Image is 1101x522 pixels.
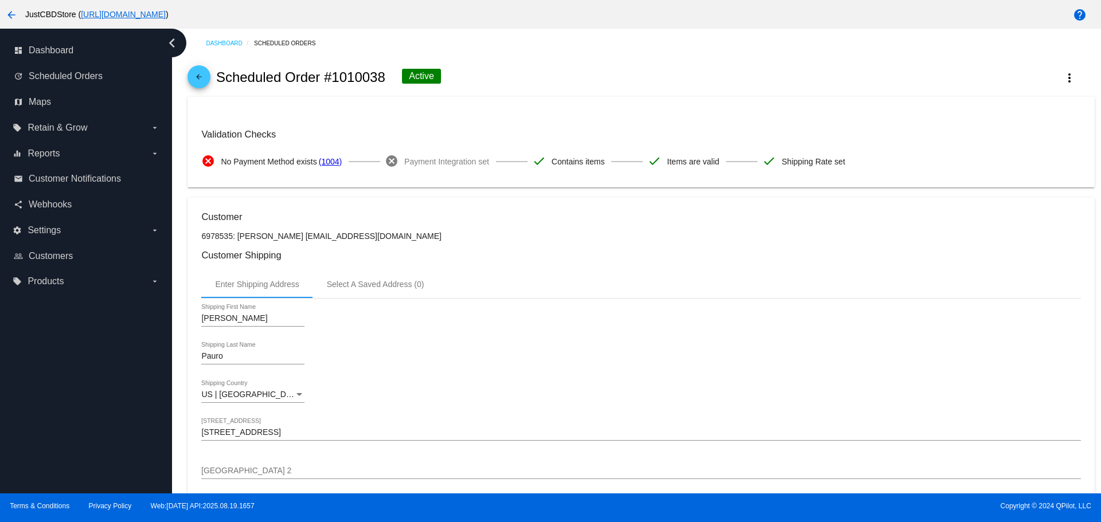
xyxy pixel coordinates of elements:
mat-icon: arrow_back [192,73,206,87]
a: Web:[DATE] API:2025.08.19.1657 [151,502,255,510]
span: Customer Notifications [29,174,121,184]
mat-select: Shipping Country [201,390,304,399]
mat-icon: cancel [201,154,215,168]
span: Maps [29,97,51,107]
h2: Scheduled Order #1010038 [216,69,385,85]
a: map Maps [14,93,159,111]
i: share [14,200,23,209]
i: map [14,97,23,107]
i: equalizer [13,149,22,158]
a: email Customer Notifications [14,170,159,188]
a: Dashboard [206,34,254,52]
span: Reports [28,148,60,159]
a: [URL][DOMAIN_NAME] [81,10,166,19]
span: Customers [29,251,73,261]
span: Contains items [552,150,605,174]
span: JustCBDStore ( ) [25,10,169,19]
mat-icon: check [532,154,546,168]
span: Copyright © 2024 QPilot, LLC [560,502,1091,510]
span: Payment Integration set [404,150,489,174]
i: arrow_drop_down [150,277,159,286]
i: settings [13,226,22,235]
input: Shipping Street 2 [201,466,1080,476]
mat-icon: check [647,154,661,168]
div: Active [402,69,441,84]
span: Retain & Grow [28,123,87,133]
a: Terms & Conditions [10,502,69,510]
a: Scheduled Orders [254,34,326,52]
span: No Payment Method exists [221,150,317,174]
i: arrow_drop_down [150,226,159,235]
i: arrow_drop_down [150,149,159,158]
mat-icon: cancel [385,154,399,168]
i: chevron_left [163,34,181,52]
span: Items are valid [667,150,719,174]
span: Shipping Rate set [782,150,845,174]
i: dashboard [14,46,23,55]
i: update [14,72,23,81]
span: Dashboard [29,45,73,56]
span: US | [GEOGRAPHIC_DATA] [201,390,303,399]
span: Scheduled Orders [29,71,103,81]
a: update Scheduled Orders [14,67,159,85]
mat-icon: check [762,154,776,168]
a: people_outline Customers [14,247,159,265]
span: Products [28,276,64,286]
i: people_outline [14,252,23,261]
input: Shipping Street 1 [201,428,1080,437]
mat-icon: help [1073,8,1087,22]
h3: Validation Checks [201,129,1080,140]
div: Select A Saved Address (0) [327,280,424,289]
i: local_offer [13,277,22,286]
h3: Customer Shipping [201,250,1080,261]
span: Settings [28,225,61,236]
mat-icon: arrow_back [5,8,18,22]
p: 6978535: [PERSON_NAME] [EMAIL_ADDRESS][DOMAIN_NAME] [201,231,1080,241]
i: local_offer [13,123,22,132]
input: Shipping First Name [201,314,304,323]
a: (1004) [319,150,342,174]
a: share Webhooks [14,195,159,214]
i: arrow_drop_down [150,123,159,132]
div: Enter Shipping Address [215,280,299,289]
span: Webhooks [29,199,72,210]
h3: Customer [201,211,1080,222]
input: Shipping Last Name [201,352,304,361]
i: email [14,174,23,183]
a: dashboard Dashboard [14,41,159,60]
a: Privacy Policy [89,502,132,510]
mat-icon: more_vert [1063,71,1076,85]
